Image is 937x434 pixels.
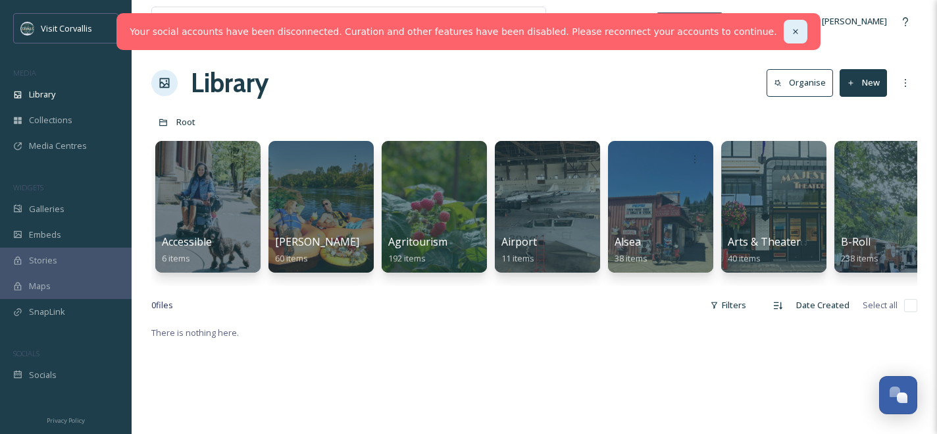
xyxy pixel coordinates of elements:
a: Privacy Policy [47,412,85,427]
button: Open Chat [879,376,917,414]
a: [PERSON_NAME] [800,9,894,34]
span: Agritourism [388,234,447,249]
a: Root [176,114,195,130]
span: Accessible [162,234,212,249]
a: Library [191,63,268,103]
span: B-Roll [841,234,871,249]
span: Alsea [615,234,641,249]
span: Media Centres [29,140,87,152]
button: Organise [767,69,833,96]
a: [PERSON_NAME]60 items [275,236,359,264]
span: 6 items [162,252,190,264]
a: Accessible6 items [162,236,212,264]
a: Agritourism192 items [388,236,447,264]
span: Select all [863,299,898,312]
span: [PERSON_NAME] [275,234,359,249]
span: Galleries [29,203,64,215]
span: Library [29,88,55,101]
span: 38 items [615,252,647,264]
span: Visit Corvallis [41,22,92,34]
span: Root [176,116,195,128]
a: Airport11 items [501,236,537,264]
a: Your social accounts have been disconnected. Curation and other features have been disabled. Plea... [130,25,776,39]
a: B-Roll238 items [841,236,878,264]
span: Maps [29,280,51,292]
span: Collections [29,114,72,126]
button: New [840,69,887,96]
a: View all files [462,9,539,34]
span: Socials [29,369,57,381]
a: Alsea38 items [615,236,647,264]
span: Privacy Policy [47,416,85,425]
div: Filters [703,292,753,318]
span: Arts & Theater [728,234,801,249]
div: Date Created [790,292,856,318]
a: Arts & Theater40 items [728,236,801,264]
span: SOCIALS [13,348,39,358]
span: WIDGETS [13,182,43,192]
span: 238 items [841,252,878,264]
span: Airport [501,234,537,249]
span: Stories [29,254,57,267]
span: 40 items [728,252,761,264]
span: 0 file s [151,299,173,312]
span: Embeds [29,229,61,241]
span: 11 items [501,252,534,264]
span: There is nothing here. [151,327,239,339]
img: visit-corvallis-badge-dark-blue-orange%281%29.png [21,22,34,35]
span: SnapLink [29,306,65,318]
span: [PERSON_NAME] [822,15,887,27]
span: 192 items [388,252,426,264]
span: 60 items [275,252,308,264]
a: What's New [657,13,722,31]
input: Search your library [182,7,438,36]
span: MEDIA [13,68,36,78]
